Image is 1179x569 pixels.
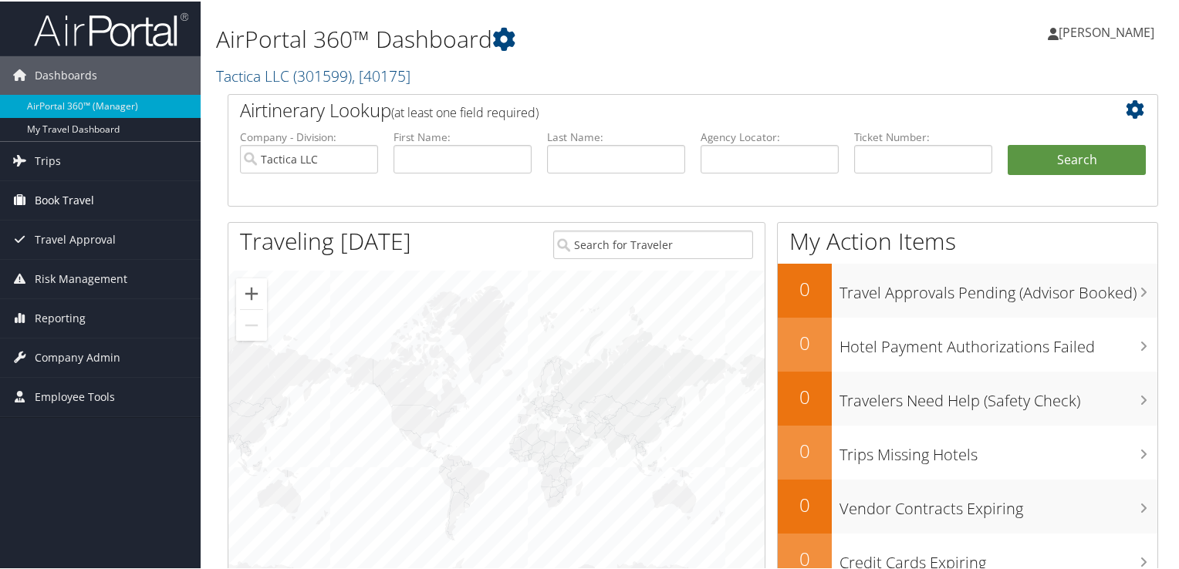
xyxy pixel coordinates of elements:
[236,277,267,308] button: Zoom in
[778,224,1157,256] h1: My Action Items
[352,64,410,85] span: , [ 40175 ]
[839,381,1157,410] h3: Travelers Need Help (Safety Check)
[778,436,832,463] h2: 0
[778,424,1157,478] a: 0Trips Missing Hotels
[547,128,685,143] label: Last Name:
[1048,8,1170,54] a: [PERSON_NAME]
[839,435,1157,464] h3: Trips Missing Hotels
[778,274,832,301] h2: 0
[778,382,832,409] h2: 0
[216,64,410,85] a: Tactica LLC
[839,327,1157,356] h3: Hotel Payment Authorizations Failed
[839,489,1157,518] h3: Vendor Contracts Expiring
[1059,22,1154,39] span: [PERSON_NAME]
[394,128,532,143] label: First Name:
[236,308,267,339] button: Zoom out
[35,376,115,415] span: Employee Tools
[293,64,352,85] span: ( 301599 )
[778,490,832,517] h2: 0
[216,22,852,54] h1: AirPortal 360™ Dashboard
[35,258,127,297] span: Risk Management
[35,219,116,258] span: Travel Approval
[1008,143,1146,174] button: Search
[240,96,1069,122] h2: Airtinerary Lookup
[778,328,832,355] h2: 0
[391,103,539,120] span: (at least one field required)
[35,298,86,336] span: Reporting
[35,55,97,93] span: Dashboards
[553,229,754,258] input: Search for Traveler
[701,128,839,143] label: Agency Locator:
[35,337,120,375] span: Company Admin
[854,128,992,143] label: Ticket Number:
[240,128,378,143] label: Company - Division:
[839,273,1157,302] h3: Travel Approvals Pending (Advisor Booked)
[778,316,1157,370] a: 0Hotel Payment Authorizations Failed
[35,140,61,179] span: Trips
[778,370,1157,424] a: 0Travelers Need Help (Safety Check)
[778,262,1157,316] a: 0Travel Approvals Pending (Advisor Booked)
[240,224,411,256] h1: Traveling [DATE]
[34,10,188,46] img: airportal-logo.png
[778,478,1157,532] a: 0Vendor Contracts Expiring
[35,180,94,218] span: Book Travel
